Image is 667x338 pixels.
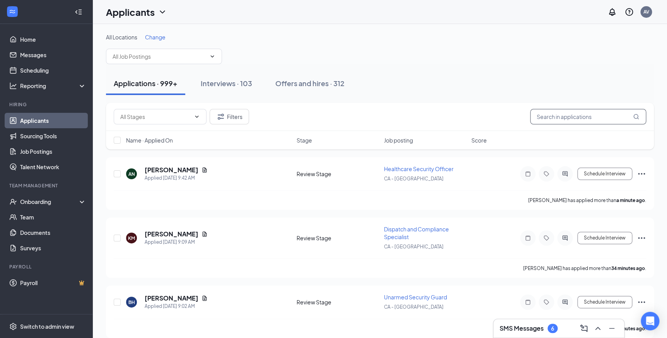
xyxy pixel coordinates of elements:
[297,234,379,242] div: Review Stage
[593,324,602,333] svg: ChevronUp
[606,322,618,335] button: Minimize
[20,144,86,159] a: Job Postings
[194,114,200,120] svg: ChevronDown
[578,322,590,335] button: ComposeMessage
[560,171,570,177] svg: ActiveChat
[210,109,249,124] button: Filter Filters
[126,136,173,144] span: Name · Applied On
[9,8,16,15] svg: WorkstreamLogo
[616,197,645,203] b: a minute ago
[20,275,86,290] a: PayrollCrown
[297,298,379,306] div: Review Stage
[20,113,86,128] a: Applicants
[297,136,312,144] span: Stage
[75,8,82,16] svg: Collapse
[641,312,659,330] div: Open Intercom Messenger
[542,235,551,241] svg: Tag
[120,112,191,121] input: All Stages
[637,297,646,307] svg: Ellipses
[20,198,80,206] div: Onboarding
[384,226,449,240] span: Dispatch and Compliance Specialist
[551,325,554,332] div: 6
[209,53,215,59] svg: ChevronDown
[145,294,198,302] h5: [PERSON_NAME]
[275,78,345,88] div: Offers and hires · 312
[637,233,646,243] svg: Ellipses
[9,263,85,270] div: Payroll
[297,170,379,178] div: Review Stage
[9,101,85,108] div: Hiring
[633,114,639,120] svg: MagnifyingGlass
[384,294,447,301] span: Unarmed Security Guard
[471,136,487,144] span: Score
[201,295,208,301] svg: Document
[128,235,135,241] div: KM
[201,167,208,173] svg: Document
[113,52,206,61] input: All Job Postings
[128,299,135,306] div: BH
[20,225,86,240] a: Documents
[624,7,634,17] svg: QuestionInfo
[643,8,649,15] div: AV
[523,235,532,241] svg: Note
[577,232,632,244] button: Schedule Interview
[542,171,551,177] svg: Tag
[20,82,87,90] div: Reporting
[577,296,632,308] button: Schedule Interview
[577,168,632,180] button: Schedule Interview
[145,166,198,174] h5: [PERSON_NAME]
[611,326,645,331] b: 41 minutes ago
[384,176,444,182] span: CA - [GEOGRAPHIC_DATA]
[145,238,208,246] div: Applied [DATE] 9:09 AM
[20,159,86,175] a: Talent Network
[20,209,86,225] a: Team
[542,299,551,305] svg: Tag
[384,136,413,144] span: Job posting
[128,171,135,177] div: AN
[607,324,616,333] svg: Minimize
[579,324,589,333] svg: ComposeMessage
[523,299,532,305] svg: Note
[201,78,252,88] div: Interviews · 103
[9,323,17,330] svg: Settings
[106,5,155,19] h1: Applicants
[20,240,86,256] a: Surveys
[145,302,208,310] div: Applied [DATE] 9:02 AM
[637,169,646,178] svg: Ellipses
[9,198,17,206] svg: UserCheck
[20,47,86,63] a: Messages
[158,7,167,17] svg: ChevronDown
[592,322,604,335] button: ChevronUp
[528,197,646,204] p: [PERSON_NAME] has applied more than .
[523,171,532,177] svg: Note
[611,265,645,271] b: 34 minutes ago
[607,7,617,17] svg: Notifications
[560,235,570,241] svg: ActiveChat
[145,230,198,238] h5: [PERSON_NAME]
[201,231,208,237] svg: Document
[384,244,444,250] span: CA - [GEOGRAPHIC_DATA]
[216,112,225,121] svg: Filter
[560,299,570,305] svg: ActiveChat
[106,34,137,41] span: All Locations
[20,32,86,47] a: Home
[20,128,86,144] a: Sourcing Tools
[530,109,646,124] input: Search in applications
[20,63,86,78] a: Scheduling
[384,165,454,172] span: Healthcare Security Officer
[20,323,74,330] div: Switch to admin view
[9,82,17,90] svg: Analysis
[500,324,544,333] h3: SMS Messages
[523,265,646,272] p: [PERSON_NAME] has applied more than .
[114,78,177,88] div: Applications · 999+
[9,182,85,189] div: Team Management
[145,34,165,41] span: Change
[145,174,208,182] div: Applied [DATE] 9:42 AM
[384,304,444,310] span: CA - [GEOGRAPHIC_DATA]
